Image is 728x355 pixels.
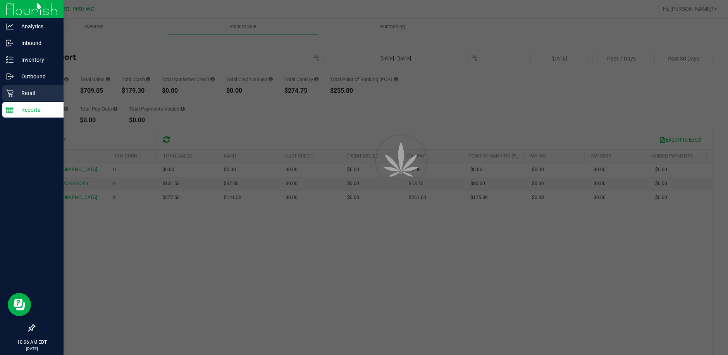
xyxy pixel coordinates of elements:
[6,106,14,114] inline-svg: Reports
[8,293,31,316] iframe: Resource center
[14,55,60,64] p: Inventory
[3,339,60,346] p: 10:06 AM EDT
[14,88,60,98] p: Retail
[6,23,14,30] inline-svg: Analytics
[14,72,60,81] p: Outbound
[3,346,60,352] p: [DATE]
[6,73,14,80] inline-svg: Outbound
[6,56,14,64] inline-svg: Inventory
[14,38,60,48] p: Inbound
[6,39,14,47] inline-svg: Inbound
[14,22,60,31] p: Analytics
[6,89,14,97] inline-svg: Retail
[14,105,60,114] p: Reports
